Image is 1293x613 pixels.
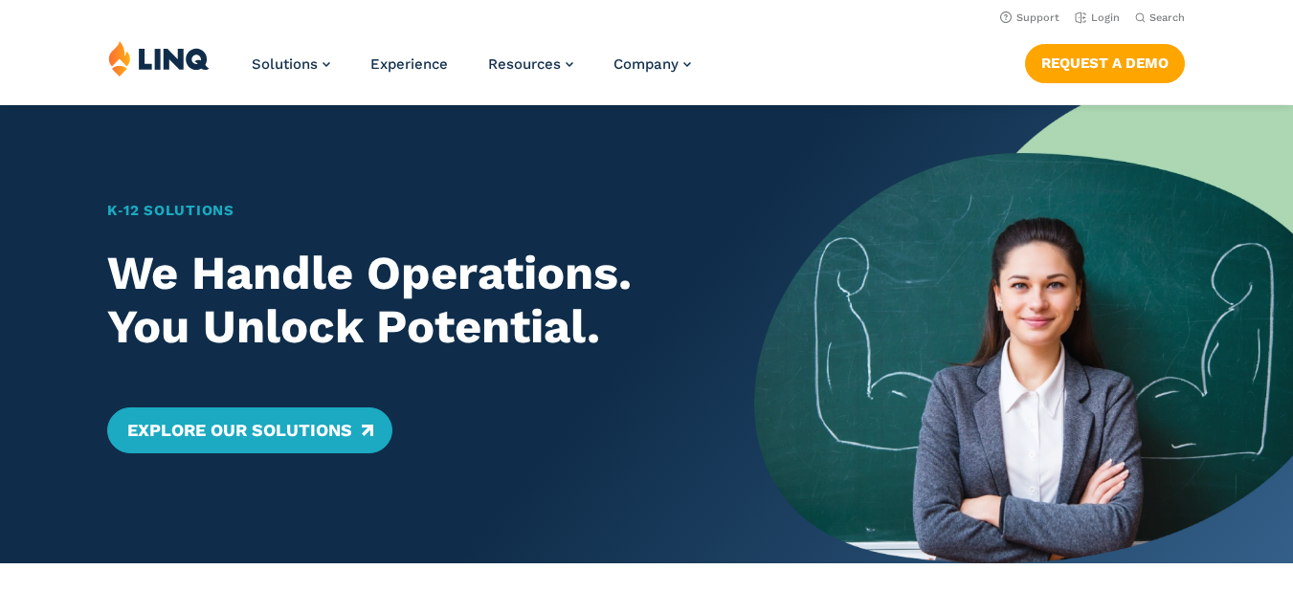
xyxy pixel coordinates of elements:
[107,247,701,354] h2: We Handle Operations. You Unlock Potential.
[252,40,691,103] nav: Primary Navigation
[108,40,210,77] img: LINQ | K‑12 Software
[1025,40,1185,82] nav: Button Navigation
[1075,11,1120,24] a: Login
[107,200,701,222] h1: K‑12 Solutions
[370,55,448,73] a: Experience
[613,55,679,73] span: Company
[107,407,391,453] a: Explore Our Solutions
[613,55,691,73] a: Company
[252,55,318,73] span: Solutions
[488,55,561,73] span: Resources
[754,105,1293,563] img: Home Banner
[1025,44,1185,82] a: Request a Demo
[1135,11,1185,25] button: Open Search Bar
[1149,11,1185,24] span: Search
[1000,11,1059,24] a: Support
[252,55,330,73] a: Solutions
[488,55,573,73] a: Resources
